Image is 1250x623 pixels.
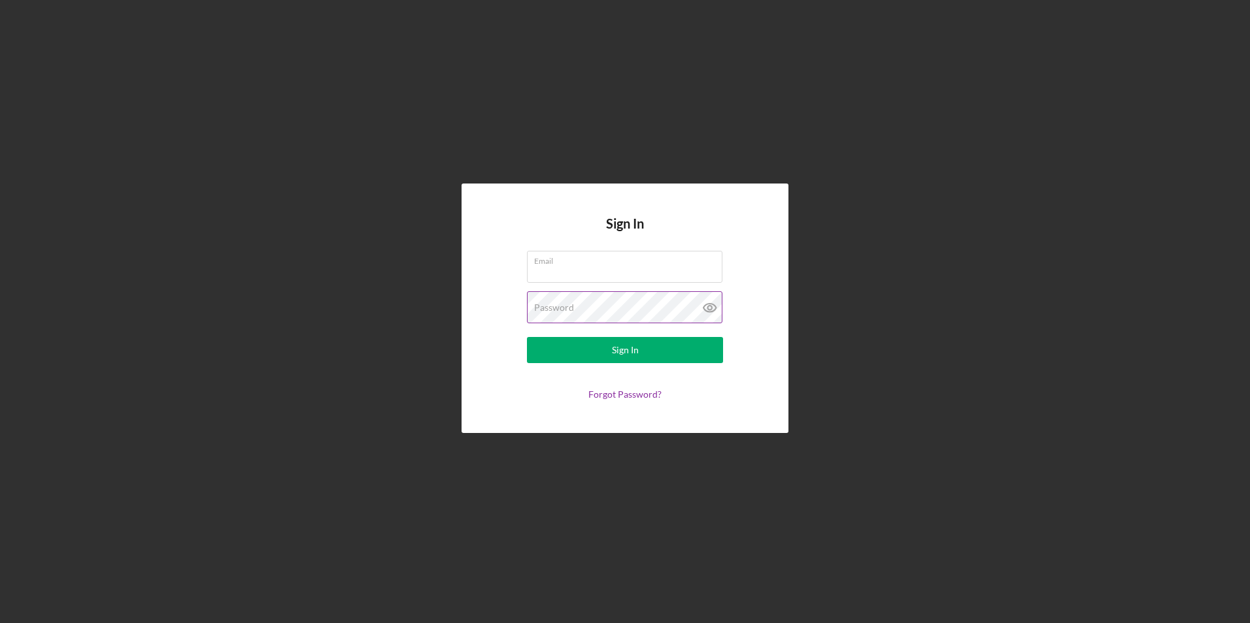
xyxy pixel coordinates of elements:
[534,251,722,266] label: Email
[534,302,574,313] label: Password
[606,216,644,251] h4: Sign In
[588,389,662,400] a: Forgot Password?
[527,337,723,363] button: Sign In
[612,337,639,363] div: Sign In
